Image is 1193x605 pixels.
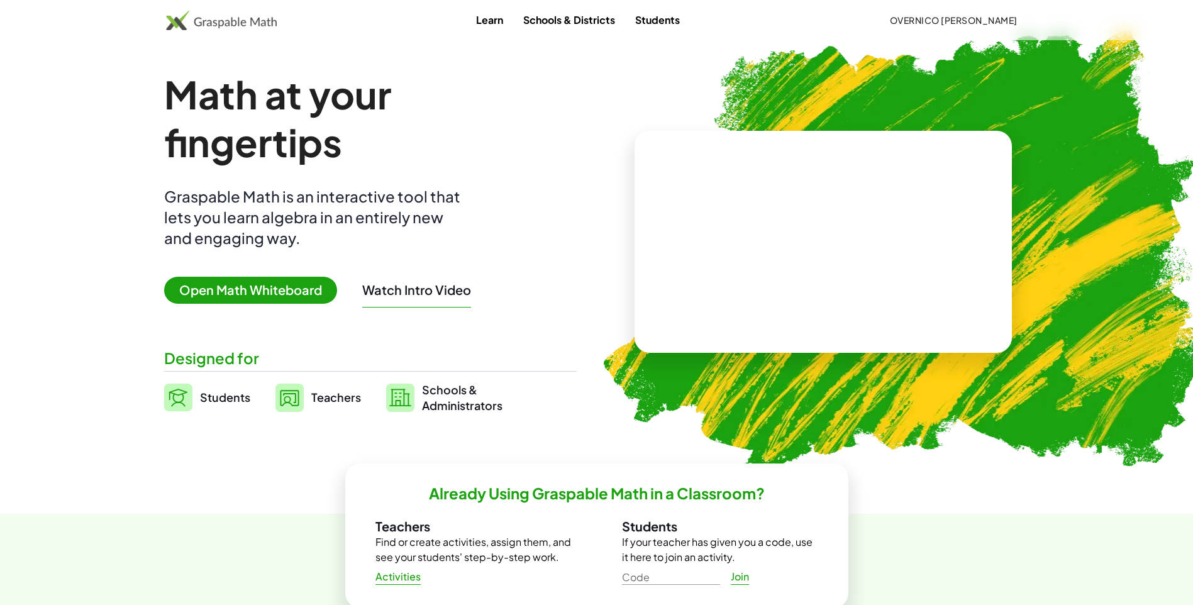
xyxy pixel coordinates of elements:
[311,390,361,404] span: Teachers
[386,384,414,412] img: svg%3e
[731,570,750,584] span: Join
[466,8,513,31] a: Learn
[375,535,572,565] p: Find or create activities, assign them, and see your students' step-by-step work.
[513,8,625,31] a: Schools & Districts
[375,570,421,584] span: Activities
[622,518,818,535] h3: Students
[164,70,564,166] h1: Math at your fingertips
[200,390,250,404] span: Students
[164,348,577,369] div: Designed for
[164,277,337,304] span: Open Math Whiteboard
[362,282,471,298] button: Watch Intro Video
[164,284,347,297] a: Open Math Whiteboard
[720,565,760,588] a: Join
[429,484,765,503] h2: Already Using Graspable Math in a Classroom?
[625,8,690,31] a: Students
[275,382,361,413] a: Teachers
[622,535,818,565] p: If your teacher has given you a code, use it here to join an activity.
[164,186,466,248] div: Graspable Math is an interactive tool that lets you learn algebra in an entirely new and engaging...
[889,14,1017,26] span: OverNico [PERSON_NAME]
[164,382,250,413] a: Students
[275,384,304,412] img: svg%3e
[386,382,502,413] a: Schools &Administrators
[422,382,502,413] span: Schools & Administrators
[164,384,192,411] img: svg%3e
[729,195,918,289] video: What is this? This is dynamic math notation. Dynamic math notation plays a central role in how Gr...
[375,518,572,535] h3: Teachers
[365,565,431,588] a: Activities
[879,9,1027,31] button: OverNico [PERSON_NAME]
